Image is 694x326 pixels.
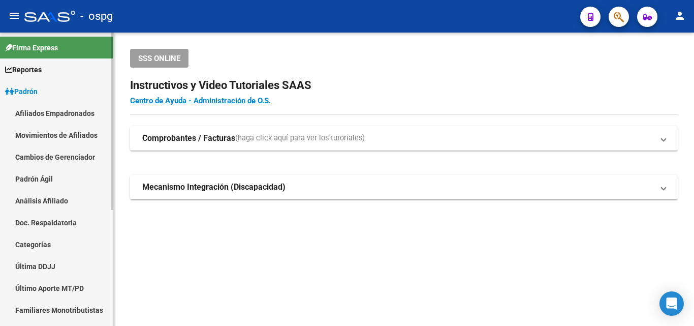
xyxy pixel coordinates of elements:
span: Reportes [5,64,42,75]
strong: Comprobantes / Facturas [142,133,235,144]
span: (haga click aquí para ver los tutoriales) [235,133,365,144]
a: Centro de Ayuda - Administración de O.S. [130,96,271,105]
span: Padrón [5,86,38,97]
span: - ospg [80,5,113,27]
div: Open Intercom Messenger [659,291,684,316]
h2: Instructivos y Video Tutoriales SAAS [130,76,678,95]
button: SSS ONLINE [130,49,188,68]
mat-expansion-panel-header: Mecanismo Integración (Discapacidad) [130,175,678,199]
mat-icon: person [674,10,686,22]
span: Firma Express [5,42,58,53]
strong: Mecanismo Integración (Discapacidad) [142,182,286,193]
mat-expansion-panel-header: Comprobantes / Facturas(haga click aquí para ver los tutoriales) [130,126,678,151]
mat-icon: menu [8,10,20,22]
span: SSS ONLINE [138,54,180,63]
